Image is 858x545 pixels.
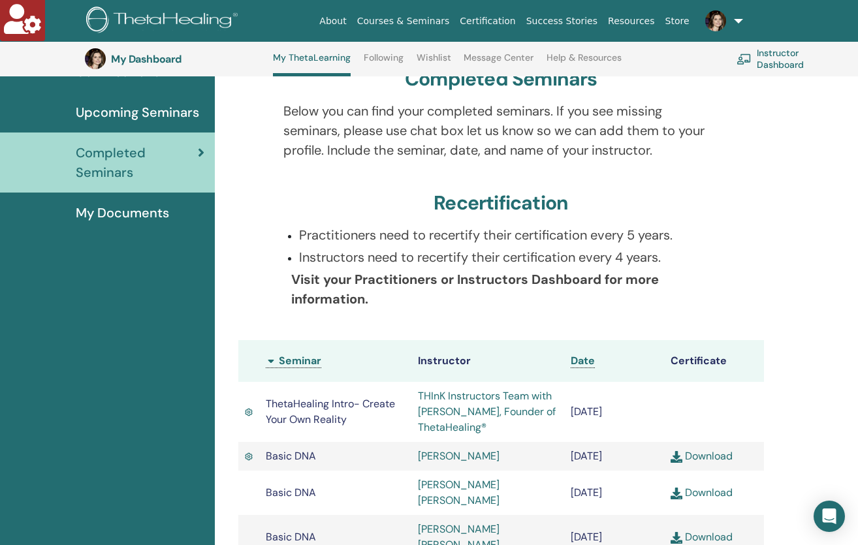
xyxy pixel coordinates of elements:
[314,9,351,33] a: About
[571,354,595,368] a: Date
[76,203,169,223] span: My Documents
[603,9,660,33] a: Resources
[266,530,316,544] span: Basic DNA
[283,101,718,160] p: Below you can find your completed seminars. If you see missing seminars, please use chat box let ...
[417,52,451,73] a: Wishlist
[291,271,659,307] b: Visit your Practitioners or Instructors Dashboard for more information.
[266,397,395,426] span: ThetaHealing Intro- Create Your Own Reality
[547,52,622,73] a: Help & Resources
[671,530,733,544] a: Download
[245,407,253,418] img: Active Certificate
[664,340,764,382] th: Certificate
[671,449,733,463] a: Download
[411,340,564,382] th: Instructor
[671,532,682,544] img: download.svg
[245,451,253,462] img: Active Certificate
[737,54,752,65] img: chalkboard-teacher.svg
[85,48,106,69] img: default.jpg
[111,53,242,65] h3: My Dashboard
[671,486,733,499] a: Download
[660,9,695,33] a: Store
[266,449,316,463] span: Basic DNA
[266,486,316,499] span: Basic DNA
[737,44,844,73] a: Instructor Dashboard
[299,247,718,267] p: Instructors need to recertify their certification every 4 years.
[705,10,726,31] img: default.jpg
[76,143,198,182] span: Completed Seminars
[434,191,568,215] h3: Recertification
[564,471,664,515] td: [DATE]
[273,52,351,76] a: My ThetaLearning
[76,102,199,122] span: Upcoming Seminars
[564,442,664,471] td: [DATE]
[671,451,682,463] img: download.svg
[671,488,682,499] img: download.svg
[418,449,500,463] a: [PERSON_NAME]
[454,9,520,33] a: Certification
[464,52,533,73] a: Message Center
[86,7,242,36] img: logo.png
[299,225,718,245] p: Practitioners need to recertify their certification every 5 years.
[814,501,845,532] div: Open Intercom Messenger
[418,478,500,507] a: [PERSON_NAME] [PERSON_NAME]
[405,67,597,91] h3: Completed Seminars
[364,52,404,73] a: Following
[521,9,603,33] a: Success Stories
[418,389,556,434] a: THInK Instructors Team with [PERSON_NAME], Founder of ThetaHealing®
[564,382,664,442] td: [DATE]
[352,9,455,33] a: Courses & Seminars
